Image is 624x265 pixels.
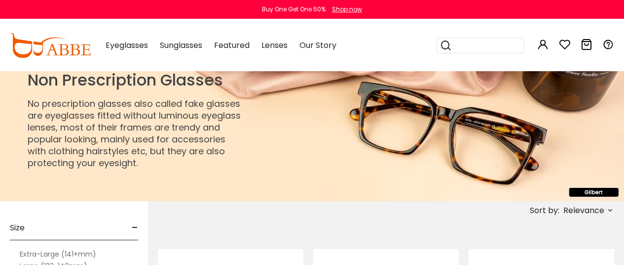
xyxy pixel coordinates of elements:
[261,40,288,51] span: Lenses
[132,216,138,240] span: -
[563,202,604,220] span: Relevance
[530,205,559,216] span: Sort by:
[262,5,326,14] div: Buy One Get One 50%
[10,33,91,58] img: abbeglasses.com
[327,5,362,13] a: Shop now
[160,40,202,51] span: Sunglasses
[299,40,336,51] span: Our Story
[106,40,148,51] span: Eyeglasses
[214,40,250,51] span: Featured
[28,98,246,169] p: No prescription glasses also called fake glasses are eyeglasses fitted without luminous eyeglass ...
[28,71,246,89] h1: Non Prescription Glasses
[20,248,96,260] label: Extra-Large (141+mm)
[332,5,362,14] div: Shop now
[10,216,25,240] span: Size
